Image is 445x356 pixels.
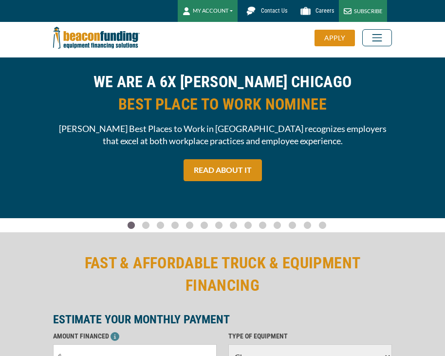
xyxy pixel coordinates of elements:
[292,2,339,19] a: Careers
[53,93,392,115] span: BEST PLACE TO WORK NOMINEE
[315,30,362,46] a: APPLY
[238,2,292,19] a: Contact Us
[297,2,314,19] img: Beacon Funding Careers
[315,7,334,14] span: Careers
[198,221,210,229] a: Go To Slide 5
[154,221,166,229] a: Go To Slide 2
[53,71,392,115] h2: WE ARE A 6X [PERSON_NAME] CHICAGO
[184,159,262,181] a: READ ABOUT IT
[184,221,195,229] a: Go To Slide 4
[125,221,137,229] a: Go To Slide 0
[227,221,239,229] a: Go To Slide 7
[271,221,283,229] a: Go To Slide 10
[315,30,355,46] div: APPLY
[261,7,287,14] span: Contact Us
[213,221,224,229] a: Go To Slide 6
[53,330,217,342] p: AMOUNT FINANCED
[169,221,181,229] a: Go To Slide 3
[316,221,329,229] a: Go To Slide 13
[242,2,260,19] img: Beacon Funding chat
[257,221,268,229] a: Go To Slide 9
[53,252,392,297] h2: FAST & AFFORDABLE TRUCK & EQUIPMENT FINANCING
[228,330,392,342] p: TYPE OF EQUIPMENT
[301,221,314,229] a: Go To Slide 12
[140,221,151,229] a: Go To Slide 1
[53,123,392,147] span: [PERSON_NAME] Best Places to Work in [GEOGRAPHIC_DATA] recognizes employers that excel at both wo...
[362,29,392,46] button: Toggle navigation
[242,221,254,229] a: Go To Slide 8
[53,22,140,54] img: Beacon Funding Corporation logo
[53,314,392,325] p: ESTIMATE YOUR MONTHLY PAYMENT
[286,221,298,229] a: Go To Slide 11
